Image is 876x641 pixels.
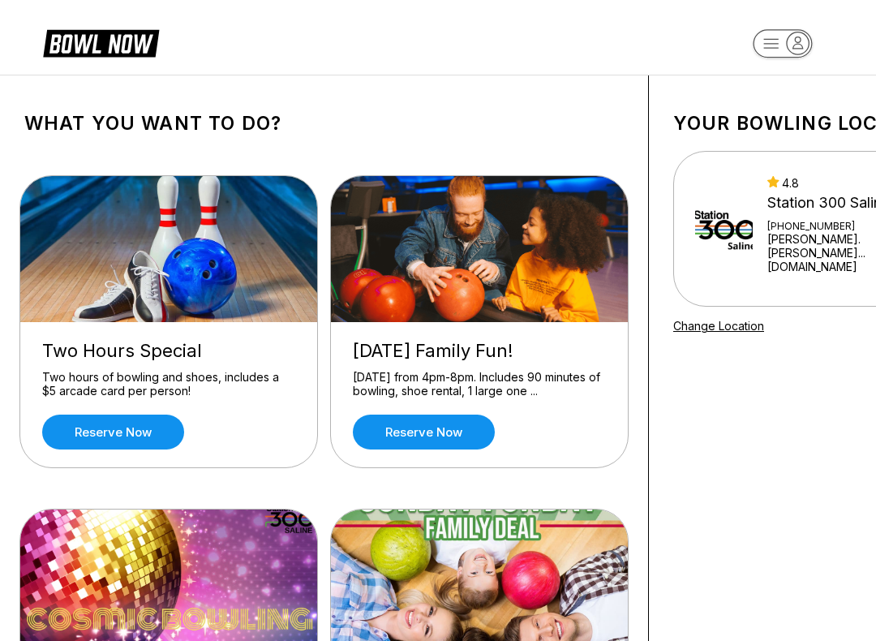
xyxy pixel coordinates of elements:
[673,319,764,333] a: Change Location
[20,176,319,322] img: Two Hours Special
[24,112,624,135] h1: What you want to do?
[695,184,753,273] img: Station 300 Saline
[42,340,295,362] div: Two Hours Special
[42,370,295,398] div: Two hours of bowling and shoes, includes a $5 arcade card per person!
[353,340,606,362] div: [DATE] Family Fun!
[353,415,495,450] a: Reserve now
[331,176,629,322] img: Friday Family Fun!
[42,415,184,450] a: Reserve now
[353,370,606,398] div: [DATE] from 4pm-8pm. Includes 90 minutes of bowling, shoe rental, 1 large one ...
